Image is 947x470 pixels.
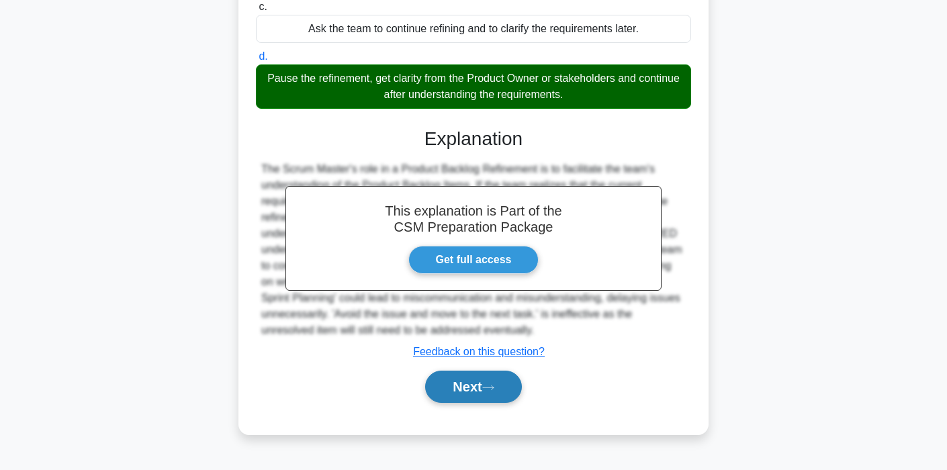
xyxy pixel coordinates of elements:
[256,15,691,43] div: Ask the team to continue refining and to clarify the requirements later.
[425,371,521,403] button: Next
[413,346,545,357] a: Feedback on this question?
[261,161,686,338] div: The Scrum Master's role in a Product Backlog Refinement is to facilitate the team's understanding...
[408,246,539,274] a: Get full access
[259,1,267,12] span: c.
[256,64,691,109] div: Pause the refinement, get clarity from the Product Owner or stakeholders and continue after under...
[259,50,267,62] span: d.
[264,128,683,150] h3: Explanation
